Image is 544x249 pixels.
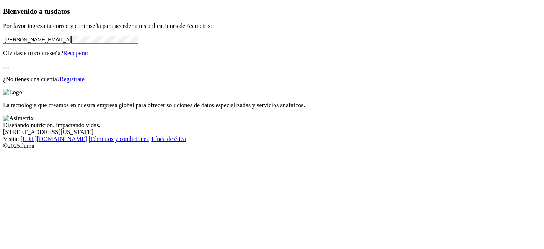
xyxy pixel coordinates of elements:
[3,143,541,149] div: © 2025 Iluma
[3,89,22,96] img: Logo
[3,23,541,29] p: Por favor ingresa tu correo y contraseña para acceder a tus aplicaciones de Asimetrix:
[3,115,34,122] img: Asimetrix
[3,50,541,57] p: Olvidaste tu contraseña?
[151,136,186,142] a: Línea de ética
[3,76,541,83] p: ¿No tienes una cuenta?
[3,122,541,129] div: Diseñando nutrición, impactando vidas.
[54,7,70,15] span: datos
[3,136,541,143] div: Visita : | |
[60,76,85,82] a: Regístrate
[90,136,149,142] a: Términos y condiciones
[3,7,541,16] h3: Bienvenido a tus
[3,129,541,136] div: [STREET_ADDRESS][US_STATE].
[63,50,88,56] a: Recuperar
[3,36,71,44] input: Tu correo
[21,136,87,142] a: [URL][DOMAIN_NAME]
[3,102,541,109] p: La tecnología que creamos en nuestra empresa global para ofrecer soluciones de datos especializad...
